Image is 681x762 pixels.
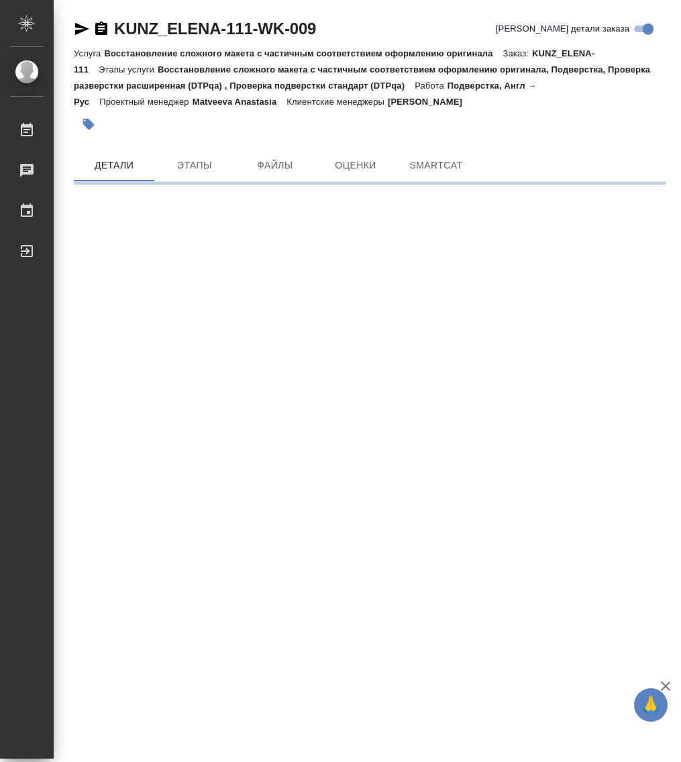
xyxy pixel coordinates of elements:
[639,691,662,719] span: 🙏
[74,48,104,58] p: Услуга
[286,97,388,107] p: Клиентские менеджеры
[114,19,316,38] a: KUNZ_ELENA-111-WK-009
[323,157,388,174] span: Оценки
[99,97,192,107] p: Проектный менеджер
[162,157,227,174] span: Этапы
[388,97,472,107] p: [PERSON_NAME]
[404,157,468,174] span: SmartCat
[193,97,287,107] p: Matveeva Anastasia
[634,688,668,722] button: 🙏
[93,21,109,37] button: Скопировать ссылку
[74,64,650,91] p: Восстановление сложного макета с частичным соответствием оформлению оригинала, Подверстка, Провер...
[104,48,503,58] p: Восстановление сложного макета с частичным соответствием оформлению оригинала
[496,22,629,36] span: [PERSON_NAME] детали заказа
[503,48,532,58] p: Заказ:
[99,64,158,75] p: Этапы услуги
[74,109,103,139] button: Добавить тэг
[243,157,307,174] span: Файлы
[415,81,448,91] p: Работа
[74,21,90,37] button: Скопировать ссылку для ЯМессенджера
[82,157,146,174] span: Детали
